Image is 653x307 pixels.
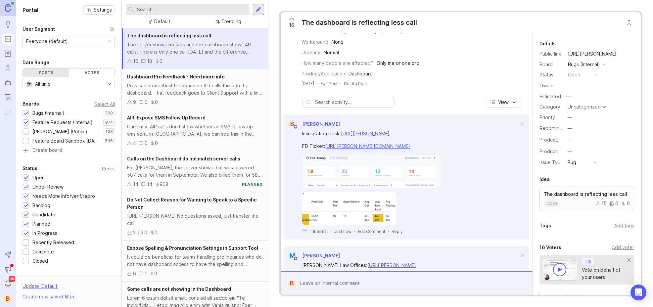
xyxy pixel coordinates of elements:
button: View [486,97,521,108]
button: Announcements [2,263,14,275]
img: https://canny-assets.io/images/25a242122803e0e0a75800551c4431dc.png [302,192,396,225]
div: Feature Board Sandbox [DATE] [32,137,100,145]
div: All time [35,80,51,88]
div: M [288,251,297,260]
div: · [340,81,341,86]
div: Category [539,103,563,110]
div: [PERSON_NAME] Law Offices: [302,262,519,269]
button: B [2,292,14,304]
span: Expose Spelling & Pronunciation Settings in Support Tool [127,245,258,251]
div: Uncategorized [568,105,601,109]
p: 596 [105,138,113,144]
div: 0 [154,270,157,277]
a: [URL][PERSON_NAME] [341,131,390,136]
div: Status [23,164,37,172]
div: 15 [595,201,607,206]
div: Candidate [32,211,55,218]
a: [URL][PERSON_NAME][DOMAIN_NAME] [325,143,410,149]
div: Immigration Desk: [302,130,519,137]
div: Open [32,174,45,181]
span: [PERSON_NAME] [302,121,340,127]
div: Vote on behalf of your users [582,266,628,281]
div: Planned [32,220,50,228]
div: — [564,92,573,101]
span: Dashboard Pro Feedback - Need more info [127,74,225,79]
img: Canny Home [5,4,11,12]
a: [DATE] [302,81,314,86]
a: Do Not Collect Reason for Wanting to Speak to a Specific Person[URL][PERSON_NAME] No questions as... [122,192,268,241]
div: Reply [392,229,403,234]
a: The dashboard is reflecting less callopen1500 [539,187,634,211]
input: Search activity... [315,99,391,106]
a: B[PERSON_NAME] [284,120,340,128]
span: 16 [289,22,294,29]
div: In Progress [32,230,57,237]
a: AIR: Expose SMS Follow Up RecordCurrently, AIR calls don’t show whether an SMS follow-up was sent... [122,110,268,151]
div: — [568,148,572,155]
span: AIR: Expose SMS Follow Up Record [127,115,206,120]
div: B [578,294,588,305]
button: Settings [83,5,115,15]
div: B [288,120,297,128]
a: M[PERSON_NAME] [284,251,340,260]
div: How many people are affected? [302,60,373,67]
label: Reporting Team [539,125,575,131]
div: 0 [155,229,158,236]
div: [PERSON_NAME] (Public) [32,128,87,135]
div: · [388,229,389,234]
p: The dashboard is reflecting less call [544,191,630,197]
a: Calls on the Dashboard do not match server callsFor [PERSON_NAME], the server shows that we answe... [122,151,268,192]
input: Search... [137,6,247,13]
div: K [544,294,555,305]
div: Delete Post [344,81,367,86]
a: Portal [2,33,14,45]
a: Changelog [2,91,14,103]
div: planned [242,182,263,187]
div: open [568,71,580,78]
div: A [561,294,572,305]
label: ProductboardID [539,137,575,143]
div: Default [154,18,170,25]
div: The dashboard is reflecting less call [302,18,417,27]
div: FD Ticket: [302,143,519,150]
div: For [PERSON_NAME], the server shows that we answered 587 calls for them in September. We also bil... [127,164,263,179]
div: Closed [32,257,48,265]
div: 14 [147,181,152,188]
div: Backlog [32,202,50,209]
div: Under Review [32,183,64,191]
div: Boards [23,100,39,108]
p: 974 [105,120,113,125]
div: None [332,38,344,46]
div: Open Intercom Messenger [630,285,646,300]
div: Select All [94,102,115,106]
img: video-thumbnail-vote-d41b83416815613422e2ca741bf692cc.jpg [543,258,577,281]
p: 360 [105,110,113,116]
div: Trending [221,18,241,25]
div: Workaround [302,38,328,46]
button: Close button [623,16,636,29]
div: Everyone (default) [26,38,68,45]
div: Add voter [612,244,634,251]
div: It could be beneficial for teams handling pro inquiries who do not have dashboard access to have ... [127,253,263,268]
div: Normal [324,49,339,56]
div: 14 [133,181,138,188]
div: 6 [133,270,136,277]
button: Send to Autopilot [2,249,14,261]
img: https://canny-assets.io/images/b5fd288db5521f7f15562279dfc140a0.png [302,155,441,188]
div: Details [539,40,556,48]
div: 1 [145,270,147,277]
button: Notifications [2,278,14,290]
div: — [568,125,572,132]
div: — [569,82,573,89]
div: 18 [147,58,152,65]
span: Just now [334,229,351,234]
div: Bugs (Internal) [568,61,600,68]
div: Product/Application [302,70,345,77]
a: Dashboard Pro Feedback - Need more infoPros can now submit feedback on AIR calls through the dash... [122,69,268,110]
div: 0 [144,229,147,236]
label: Priority [539,114,555,120]
div: [URL][PERSON_NAME] No questions asked, just transfer the call [127,212,263,227]
div: · [309,229,310,234]
a: [URL][PERSON_NAME] [566,50,619,58]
